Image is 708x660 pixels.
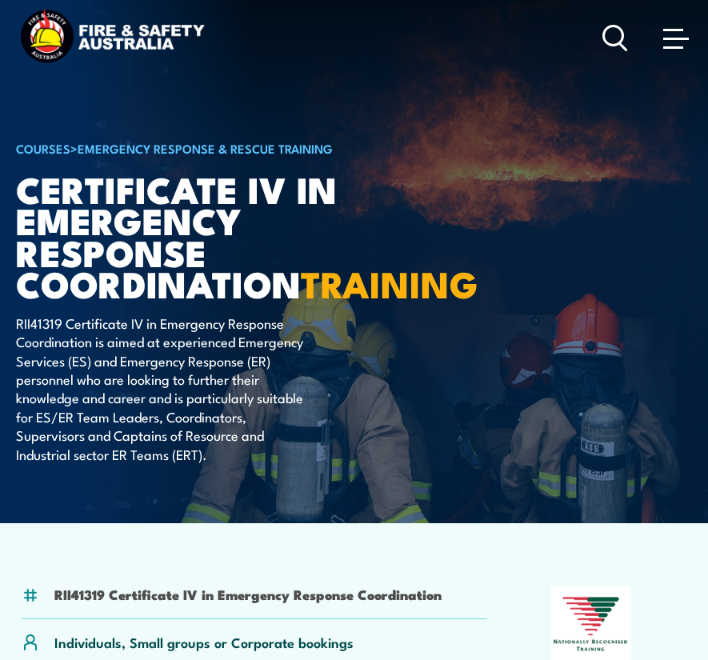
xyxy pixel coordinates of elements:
[16,314,308,463] p: RII41319 Certificate IV in Emergency Response Coordination is aimed at experienced Emergency Serv...
[54,633,354,651] p: Individuals, Small groups or Corporate bookings
[301,255,478,310] strong: TRAINING
[16,139,70,157] a: COURSES
[54,585,442,603] li: RII41319 Certificate IV in Emergency Response Coordination
[78,139,333,157] a: Emergency Response & Rescue Training
[16,138,411,158] h6: >
[16,173,411,298] h1: Certificate IV in Emergency Response Coordination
